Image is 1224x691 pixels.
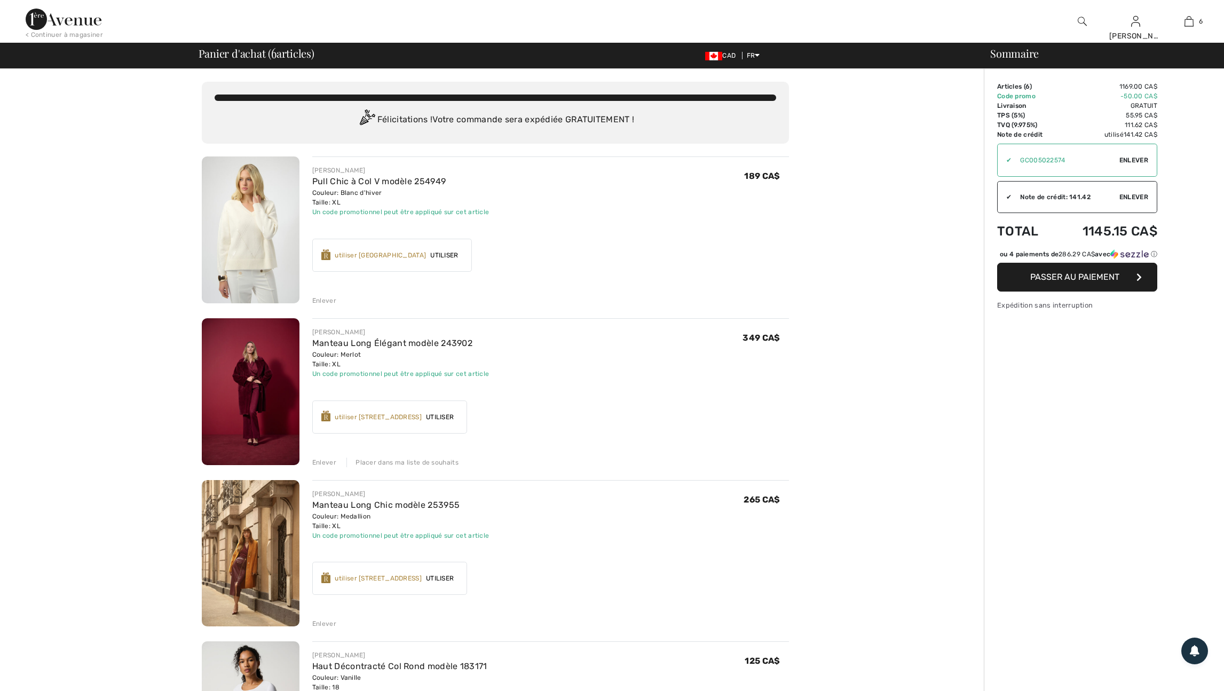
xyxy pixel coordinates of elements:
[997,263,1157,292] button: Passer au paiement
[1057,213,1157,249] td: 1145.15 CA$
[705,52,722,60] img: Canadian Dollar
[997,91,1057,101] td: Code promo
[1109,30,1162,42] div: [PERSON_NAME]
[1057,82,1157,91] td: 1169.00 CA$
[312,500,460,510] a: Manteau Long Chic modèle 253955
[335,250,426,260] div: utiliser [GEOGRAPHIC_DATA]
[312,619,336,629] div: Enlever
[312,350,489,369] div: Couleur: Merlot Taille: XL
[312,458,336,467] div: Enlever
[321,249,331,260] img: Reward-Logo.svg
[321,411,331,421] img: Reward-Logo.svg
[422,574,458,583] span: Utiliser
[1057,101,1157,111] td: Gratuit
[1163,15,1215,28] a: 6
[312,176,446,186] a: Pull Chic à Col V modèle 254949
[1131,15,1140,28] img: Mes infos
[312,650,489,660] div: [PERSON_NAME]
[202,318,299,465] img: Manteau Long Élégant modèle 243902
[321,572,331,583] img: Reward-Logo.svg
[312,512,489,531] div: Couleur: Medallion Taille: XL
[312,531,489,540] div: Un code promotionnel peut être appliqué sur cet article
[1057,111,1157,120] td: 55.95 CA$
[744,494,780,505] span: 265 CA$
[1000,249,1157,259] div: ou 4 paiements de avec
[1057,91,1157,101] td: -50.00 CA$
[743,333,780,343] span: 349 CA$
[1078,15,1087,28] img: recherche
[346,458,459,467] div: Placer dans ma liste de souhaits
[997,249,1157,263] div: ou 4 paiements de286.29 CA$avecSezzle Cliquez pour en savoir plus sur Sezzle
[1012,192,1119,202] div: Note de crédit: 141.42
[335,574,422,583] div: utiliser [STREET_ADDRESS]
[202,156,299,303] img: Pull Chic à Col V modèle 254949
[312,489,489,499] div: [PERSON_NAME]
[1184,15,1194,28] img: Mon panier
[997,101,1057,111] td: Livraison
[1030,272,1119,282] span: Passer au paiement
[1057,130,1157,139] td: utilisé
[1057,120,1157,130] td: 111.62 CA$
[1119,155,1148,165] span: Enlever
[745,656,780,666] span: 125 CA$
[1059,250,1095,258] span: 286.29 CA$
[312,207,489,217] div: Un code promotionnel peut être appliqué sur cet article
[422,412,458,422] span: Utiliser
[997,120,1057,130] td: TVQ (9.975%)
[426,250,462,260] span: Utiliser
[997,130,1057,139] td: Note de crédit
[997,213,1057,249] td: Total
[998,192,1012,202] div: ✔
[312,166,489,175] div: [PERSON_NAME]
[997,82,1057,91] td: Articles ( )
[356,109,377,131] img: Congratulation2.svg
[1199,17,1203,26] span: 6
[1119,192,1148,202] span: Enlever
[271,45,277,59] span: 6
[199,48,314,59] span: Panier d'achat ( articles)
[26,9,101,30] img: 1ère Avenue
[1110,249,1149,259] img: Sezzle
[202,480,299,627] img: Manteau Long Chic modèle 253955
[997,300,1157,310] div: Expédition sans interruption
[26,30,103,40] div: < Continuer à magasiner
[744,171,780,181] span: 189 CA$
[1012,144,1119,176] input: Code promo
[705,52,740,59] span: CAD
[997,111,1057,120] td: TPS (5%)
[1131,16,1140,26] a: Se connecter
[1124,131,1157,138] span: 141.42 CA$
[998,155,1012,165] div: ✔
[215,109,776,131] div: Félicitations ! Votre commande sera expédiée GRATUITEMENT !
[1025,83,1030,90] span: 6
[747,52,760,59] span: FR
[312,661,487,671] a: Haut Décontracté Col Rond modèle 183171
[977,48,1218,59] div: Sommaire
[335,412,422,422] div: utiliser [STREET_ADDRESS]
[312,296,336,305] div: Enlever
[312,369,489,379] div: Un code promotionnel peut être appliqué sur cet article
[312,338,472,348] a: Manteau Long Élégant modèle 243902
[312,188,489,207] div: Couleur: Blanc d'hiver Taille: XL
[312,327,489,337] div: [PERSON_NAME]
